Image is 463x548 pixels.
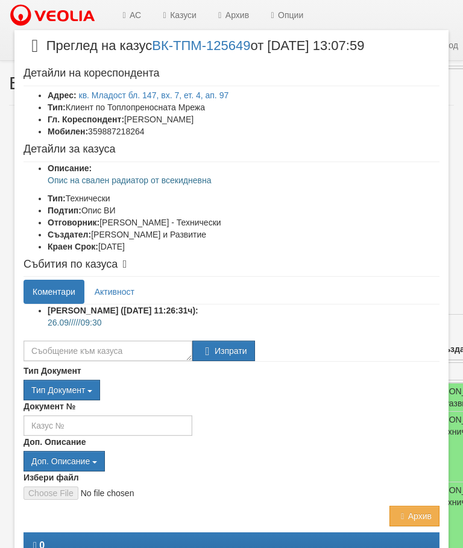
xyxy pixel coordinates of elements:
li: [DATE] [48,241,439,253]
span: Доп. Описание [31,456,90,466]
a: кв. Младост бл. 147, вх. 7, ет. 4, ап. 97 [79,90,229,100]
p: 26.09/////09:30 [48,317,439,329]
a: Активност [86,280,143,304]
li: Клиент по Топлопреносната Мрежа [48,101,439,113]
b: Тип: [48,102,66,112]
li: Опис ВИ [48,204,439,216]
b: Тип: [48,194,66,203]
span: Тип Документ [31,385,85,395]
b: Адрес: [48,90,77,100]
h4: Детайли за казуса [24,143,439,156]
button: Архив [389,506,439,526]
b: Гл. Кореспондент: [48,115,124,124]
li: 359887218264 [48,125,439,137]
a: Коментари [24,280,84,304]
b: Мобилен: [48,127,88,136]
b: Създател: [48,230,91,239]
p: Опис на свален радиатор от всекидневна [48,174,439,186]
div: Двоен клик, за изчистване на избраната стойност. [24,451,439,471]
b: Описание: [48,163,92,173]
label: Документ № [24,400,75,412]
li: [PERSON_NAME] - Технически [48,216,439,228]
button: Тип Документ [24,380,100,400]
span: Преглед на казус от [DATE] 13:07:59 [24,39,364,61]
b: Краен Срок: [48,242,98,251]
input: Казус № [24,415,192,436]
strong: [PERSON_NAME] ([DATE] 11:26:31ч): [48,306,198,315]
div: Двоен клик, за изчистване на избраната стойност. [24,380,439,400]
h4: Детайли на кореспондента [24,68,439,80]
li: [PERSON_NAME] и Развитие [48,228,439,241]
b: Подтип: [48,206,81,215]
li: Технически [48,192,439,204]
a: ВК-ТПМ-125649 [152,38,250,53]
label: Доп. Описание [24,436,86,448]
button: Доп. Описание [24,451,105,471]
b: Отговорник: [48,218,99,227]
h4: Събития по казуса [24,259,439,271]
li: [PERSON_NAME] [48,113,439,125]
button: Изпрати [192,341,255,361]
label: Избери файл [24,471,79,483]
label: Тип Документ [24,365,81,377]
